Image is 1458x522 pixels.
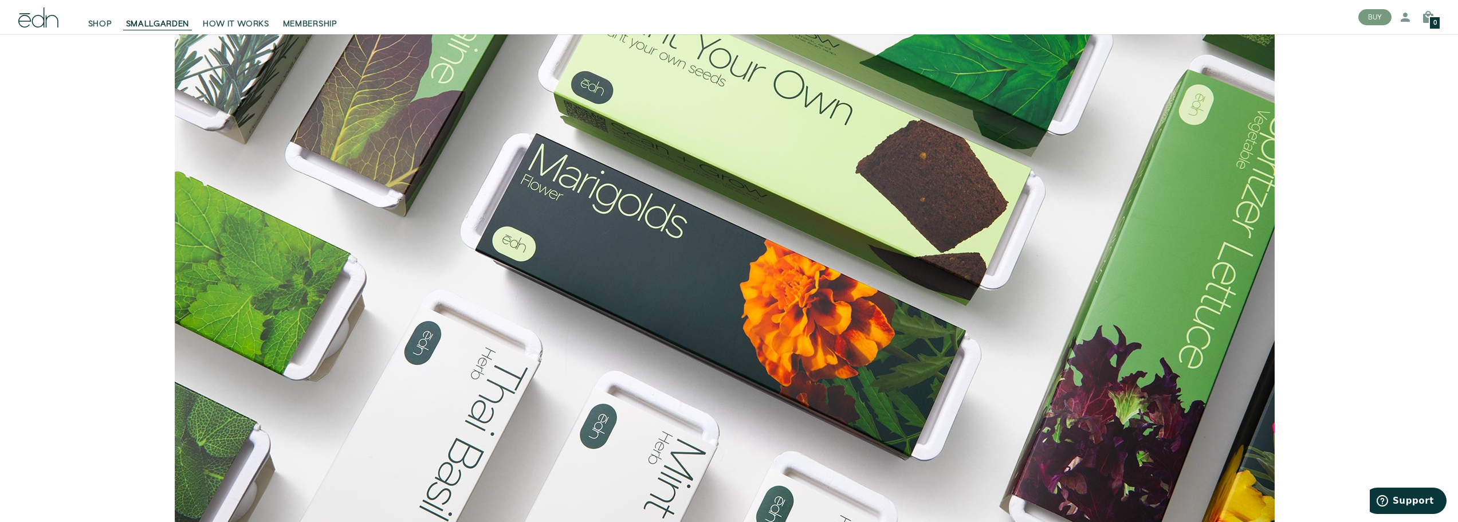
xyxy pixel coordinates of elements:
a: HOW IT WORKS [196,5,276,30]
span: SHOP [88,18,112,30]
iframe: Opens a widget where you can find more information [1370,488,1447,516]
button: BUY [1358,9,1392,25]
span: SMALLGARDEN [126,18,190,30]
span: 0 [1433,20,1437,26]
a: MEMBERSHIP [276,5,344,30]
span: HOW IT WORKS [203,18,269,30]
a: SHOP [81,5,119,30]
span: MEMBERSHIP [283,18,337,30]
a: SMALLGARDEN [119,5,197,30]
